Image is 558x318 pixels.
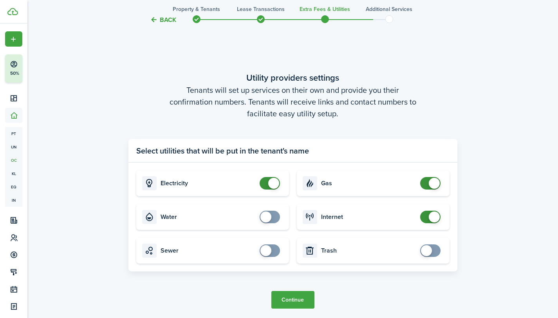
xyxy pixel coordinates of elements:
[5,140,22,154] a: un
[321,180,416,187] card-title: Gas
[128,71,457,84] wizard-step-header-title: Utility providers settings
[366,5,412,13] h3: Additional Services
[161,247,256,254] card-title: Sewer
[150,16,176,24] button: Back
[300,5,350,13] h3: Extra fees & Utilities
[10,70,20,77] p: 50%
[5,154,22,167] a: oc
[321,213,416,220] card-title: Internet
[161,213,256,220] card-title: Water
[237,5,285,13] h3: Lease Transactions
[5,127,22,140] a: pt
[5,167,22,180] a: kl
[5,180,22,193] a: eq
[271,291,314,309] button: Continue
[7,8,18,15] img: TenantCloud
[128,84,457,119] wizard-step-header-description: Tenants will set up services on their own and provide you their confirmation numbers. Tenants wil...
[161,180,256,187] card-title: Electricity
[136,145,309,157] panel-main-title: Select utilities that will be put in the tenant's name
[5,193,22,207] a: in
[5,31,22,47] button: Open menu
[173,5,220,13] h3: Property & Tenants
[321,247,416,254] card-title: Trash
[5,54,70,83] button: 50%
